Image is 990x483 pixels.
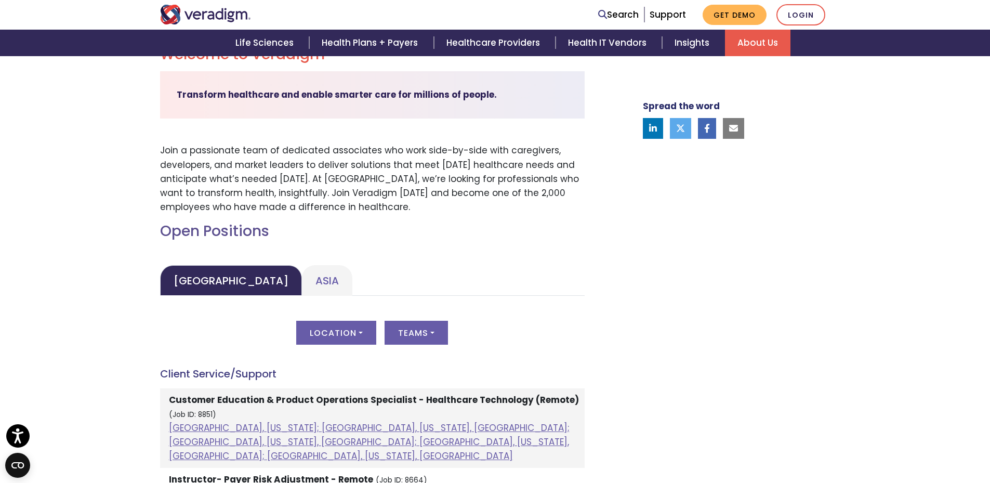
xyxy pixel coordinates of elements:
[160,46,585,63] h2: Welcome to Veradigm
[160,223,585,240] h2: Open Positions
[302,265,352,296] a: Asia
[650,8,686,21] a: Support
[309,30,433,56] a: Health Plans + Payers
[385,321,448,345] button: Teams
[703,5,767,25] a: Get Demo
[5,453,30,478] button: Open CMP widget
[169,410,216,420] small: (Job ID: 8851)
[169,394,579,406] strong: Customer Education & Product Operations Specialist - Healthcare Technology (Remote)
[598,8,639,22] a: Search
[169,422,570,462] a: [GEOGRAPHIC_DATA], [US_STATE]; [GEOGRAPHIC_DATA], [US_STATE], [GEOGRAPHIC_DATA]; [GEOGRAPHIC_DATA...
[177,88,497,101] strong: Transform healthcare and enable smarter care for millions of people.
[776,4,825,25] a: Login
[160,5,251,24] img: Veradigm logo
[662,30,725,56] a: Insights
[160,265,302,296] a: [GEOGRAPHIC_DATA]
[643,100,720,112] strong: Spread the word
[725,30,790,56] a: About Us
[556,30,662,56] a: Health IT Vendors
[434,30,556,56] a: Healthcare Providers
[296,321,376,345] button: Location
[223,30,309,56] a: Life Sciences
[160,143,585,214] p: Join a passionate team of dedicated associates who work side-by-side with caregivers, developers,...
[160,368,585,380] h4: Client Service/Support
